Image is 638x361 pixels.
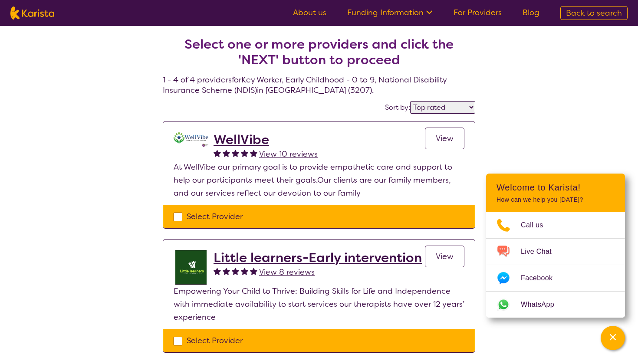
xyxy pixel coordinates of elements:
[223,267,230,275] img: fullstar
[250,149,257,157] img: fullstar
[174,250,208,285] img: f55hkdaos5cvjyfbzwno.jpg
[174,132,208,147] img: zlx6pwaass9w9mngb25d.png
[486,292,625,318] a: Web link opens in a new tab.
[214,250,422,266] a: Little learners-Early intervention
[174,285,464,324] p: Empowering Your Child to Thrive: Building Skills for Life and Independence with immediate availab...
[385,103,410,112] label: Sort by:
[214,267,221,275] img: fullstar
[232,149,239,157] img: fullstar
[436,251,454,262] span: View
[523,7,539,18] a: Blog
[259,149,318,159] span: View 10 reviews
[425,246,464,267] a: View
[486,174,625,318] div: Channel Menu
[293,7,326,18] a: About us
[259,267,315,277] span: View 8 reviews
[259,266,315,279] a: View 8 reviews
[163,16,475,95] h4: 1 - 4 of 4 providers for Key Worker , Early Childhood - 0 to 9 , National Disability Insurance Sc...
[560,6,628,20] a: Back to search
[425,128,464,149] a: View
[454,7,502,18] a: For Providers
[241,149,248,157] img: fullstar
[232,267,239,275] img: fullstar
[259,148,318,161] a: View 10 reviews
[601,326,625,350] button: Channel Menu
[486,212,625,318] ul: Choose channel
[521,245,562,258] span: Live Chat
[250,267,257,275] img: fullstar
[347,7,433,18] a: Funding Information
[521,219,554,232] span: Call us
[497,182,615,193] h2: Welcome to Karista!
[214,132,318,148] a: WellVibe
[174,161,464,200] p: At WellVibe our primary goal is to provide empathetic care and support to help our participants m...
[214,149,221,157] img: fullstar
[241,267,248,275] img: fullstar
[223,149,230,157] img: fullstar
[521,298,565,311] span: WhatsApp
[521,272,563,285] span: Facebook
[436,133,454,144] span: View
[566,8,622,18] span: Back to search
[173,36,465,68] h2: Select one or more providers and click the 'NEXT' button to proceed
[497,196,615,203] p: How can we help you [DATE]?
[10,7,54,20] img: Karista logo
